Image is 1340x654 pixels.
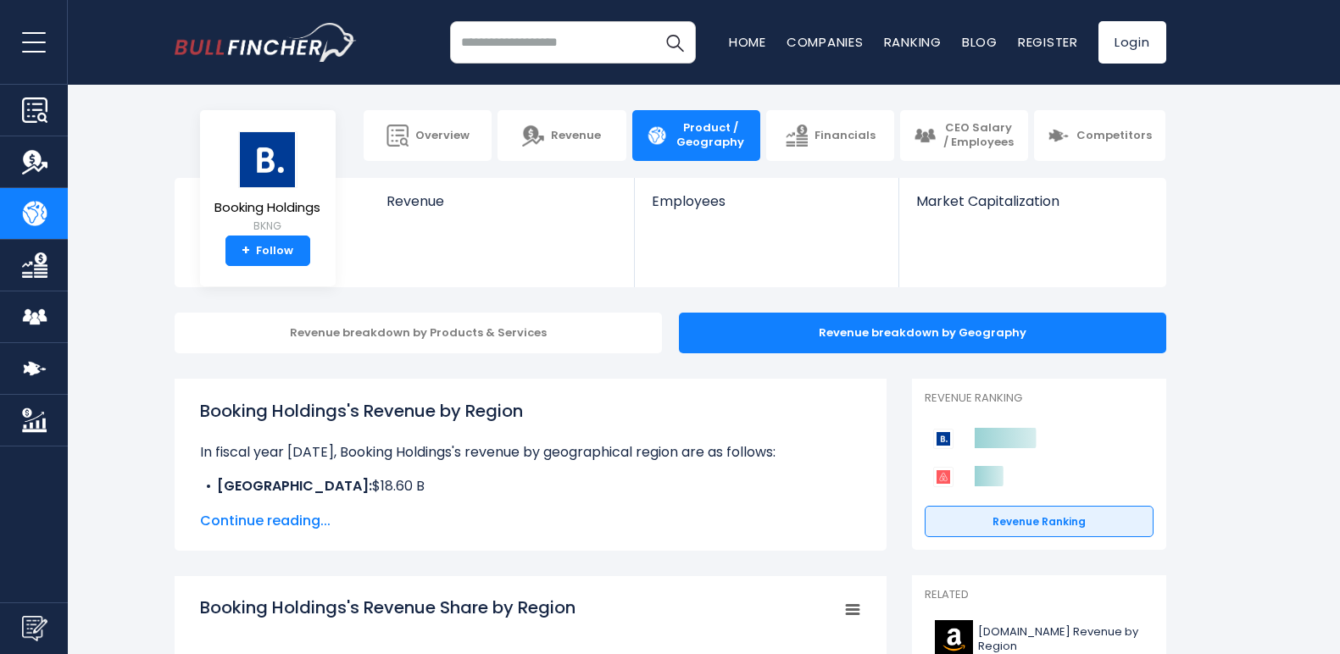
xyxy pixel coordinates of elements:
[933,429,954,449] img: Booking Holdings competitors logo
[214,201,320,215] span: Booking Holdings
[766,110,894,161] a: Financials
[675,121,747,150] span: Product / Geography
[175,23,357,62] img: bullfincher logo
[498,110,626,161] a: Revenue
[900,110,1028,161] a: CEO Salary / Employees
[415,129,470,143] span: Overview
[200,511,861,531] span: Continue reading...
[933,467,954,487] img: Airbnb competitors logo
[635,178,898,238] a: Employees
[1034,110,1165,161] a: Competitors
[200,476,861,496] li: $18.60 B
[175,313,662,353] div: Revenue breakdown by Products & Services
[1018,33,1078,51] a: Register
[916,193,1147,209] span: Market Capitalization
[787,33,864,51] a: Companies
[653,21,696,64] button: Search
[200,496,861,517] li: $2.65 B
[942,121,1015,150] span: CEO Salary / Employees
[925,588,1154,602] p: Related
[214,130,321,236] a: Booking Holdings BKNG
[386,193,618,209] span: Revenue
[679,313,1166,353] div: Revenue breakdown by Geography
[925,391,1154,406] p: Revenue Ranking
[242,243,250,258] strong: +
[962,33,998,51] a: Blog
[175,23,357,62] a: Go to homepage
[978,625,1143,654] span: [DOMAIN_NAME] Revenue by Region
[729,33,766,51] a: Home
[1098,21,1166,64] a: Login
[815,129,876,143] span: Financials
[214,219,320,234] small: BKNG
[217,476,372,496] b: [GEOGRAPHIC_DATA]:
[652,193,881,209] span: Employees
[217,496,403,516] b: Other Geographical Areas:
[225,236,310,266] a: +Follow
[370,178,635,238] a: Revenue
[1076,129,1152,143] span: Competitors
[200,398,861,424] h1: Booking Holdings's Revenue by Region
[200,596,575,619] tspan: Booking Holdings's Revenue Share by Region
[551,129,601,143] span: Revenue
[364,110,492,161] a: Overview
[200,442,861,463] p: In fiscal year [DATE], Booking Holdings's revenue by geographical region are as follows:
[899,178,1164,238] a: Market Capitalization
[925,506,1154,538] a: Revenue Ranking
[884,33,942,51] a: Ranking
[632,110,760,161] a: Product / Geography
